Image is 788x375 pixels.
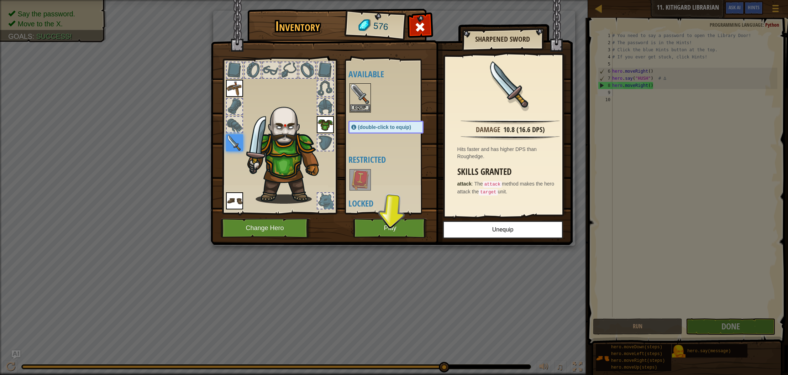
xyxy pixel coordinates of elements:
div: 10.8 (16.6 DPS) [503,125,545,135]
div: Damage [476,125,500,135]
strong: attack [457,181,472,187]
span: 576 [373,20,389,33]
h4: Available [348,69,438,79]
img: hr.png [461,135,560,140]
img: portrait.png [226,134,243,151]
span: : [472,181,474,187]
img: portrait.png [350,170,370,190]
h4: Restricted [348,155,438,164]
img: hr.png [461,120,560,124]
h2: Sharpened Sword [469,35,536,43]
img: portrait.png [350,84,370,104]
button: Change Hero [221,218,311,238]
button: Play [353,218,427,238]
h4: Locked [348,199,438,208]
span: The method makes the hero attack the unit. [457,181,555,194]
img: portrait.png [226,80,243,97]
button: Equip [350,104,370,112]
img: portrait.png [317,116,334,133]
button: Unequip [443,221,563,239]
h3: Skills Granted [457,167,567,177]
img: portrait.png [487,61,534,108]
h1: Inventory [252,19,343,34]
code: target [479,189,498,196]
code: attack [483,181,502,188]
img: goliath_hair.png [244,100,331,204]
img: portrait.png [226,192,243,209]
span: (double-click to equip) [358,124,411,130]
div: Hits faster and has higher DPS than Roughedge. [457,146,567,160]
